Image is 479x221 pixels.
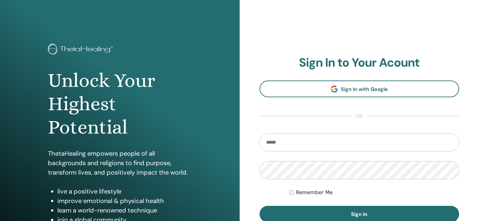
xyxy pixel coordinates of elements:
[351,211,367,218] span: Sign In
[57,187,192,196] li: live a positive lifestyle
[57,206,192,215] li: learn a world-renowned technique
[341,86,388,93] span: Sign In with Google
[260,56,459,70] h2: Sign In to Your Acount
[260,81,459,97] a: Sign In with Google
[57,196,192,206] li: improve emotional & physical health
[296,189,333,196] label: Remember Me
[48,149,192,177] p: ThetaHealing empowers people of all backgrounds and religions to find purpose, transform lives, a...
[353,112,366,120] span: or
[48,69,192,139] h1: Unlock Your Highest Potential
[289,189,459,196] div: Keep me authenticated indefinitely or until I manually logout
